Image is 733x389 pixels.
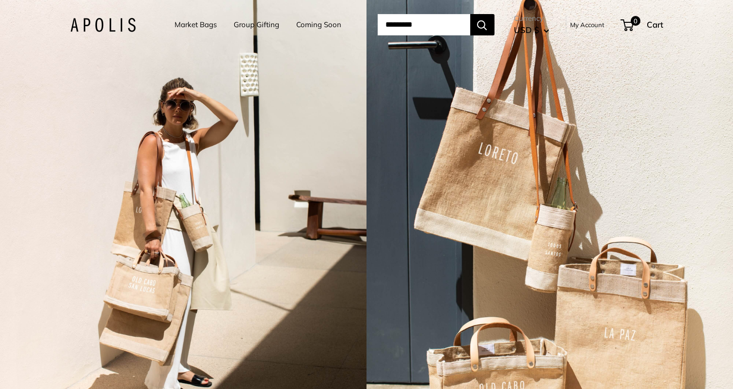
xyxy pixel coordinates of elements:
a: My Account [570,19,605,31]
button: USD $ [514,22,549,38]
img: Apolis [70,18,136,32]
a: 0 Cart [621,17,663,32]
input: Search... [378,14,470,35]
a: Coming Soon [296,18,341,32]
a: Market Bags [175,18,217,32]
span: Currency [514,12,549,25]
button: Search [470,14,494,35]
a: Group Gifting [234,18,279,32]
span: USD $ [514,25,539,35]
span: Cart [647,19,663,30]
span: 0 [630,16,640,26]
